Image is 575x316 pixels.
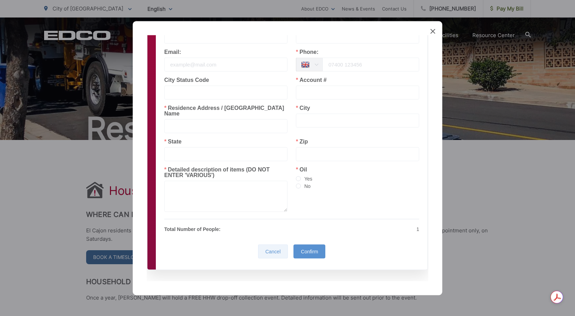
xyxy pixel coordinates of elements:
label: Residence Address / [GEOGRAPHIC_DATA] Name [164,105,287,116]
label: City [296,105,310,111]
input: 07400 123456 [323,57,419,71]
p: Total Number of People: [164,225,287,233]
label: Email: [164,49,181,55]
label: Detailed description of items (DO NOT ENTER 'VARIOUS') [164,167,287,178]
label: Zip [296,139,308,144]
label: City Status Code [164,77,209,83]
span: Yes [301,176,312,181]
label: Account # [296,77,327,83]
label: Oil [296,167,307,172]
label: State [164,139,181,144]
span: Cancel [265,248,281,254]
input: example@mail.com [164,57,287,71]
p: 1 [296,225,419,233]
span: No [301,183,311,189]
label: Phone: [296,49,318,55]
span: Confirm [301,248,318,254]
